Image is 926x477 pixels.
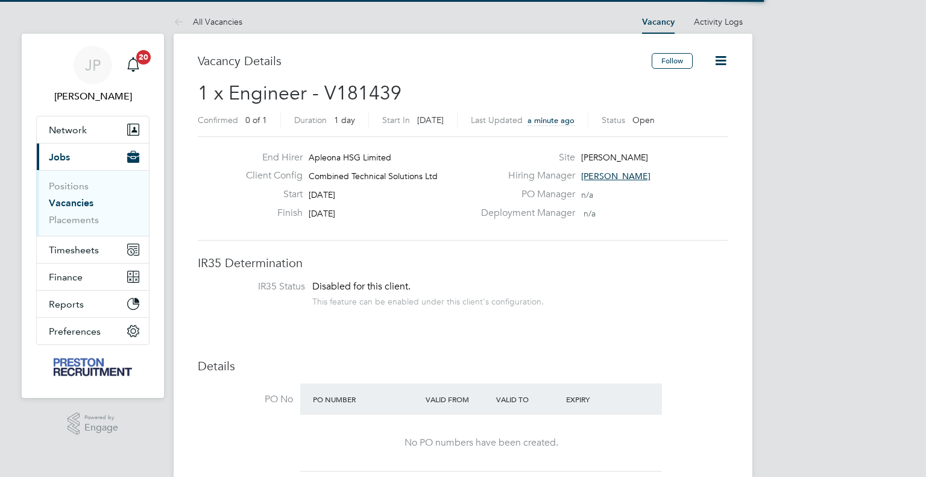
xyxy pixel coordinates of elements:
[309,152,391,163] span: Apleona HSG Limited
[694,16,743,27] a: Activity Logs
[198,81,402,105] span: 1 x Engineer - V181439
[198,255,728,271] h3: IR35 Determination
[84,412,118,423] span: Powered by
[652,53,693,69] button: Follow
[563,388,634,410] div: Expiry
[174,16,242,27] a: All Vacancies
[474,169,575,182] label: Hiring Manager
[37,318,149,344] button: Preferences
[49,180,89,192] a: Positions
[642,17,675,27] a: Vacancy
[581,171,650,182] span: [PERSON_NAME]
[474,188,575,201] label: PO Manager
[382,115,410,125] label: Start In
[136,50,151,65] span: 20
[54,357,132,376] img: prestonrecruitment-logo-retina.png
[37,116,149,143] button: Network
[236,207,303,220] label: Finish
[309,208,335,219] span: [DATE]
[245,115,267,125] span: 0 of 1
[632,115,655,125] span: Open
[198,393,293,406] label: PO No
[312,437,650,449] div: No PO numbers have been created.
[309,171,438,182] span: Combined Technical Solutions Ltd
[37,291,149,317] button: Reports
[417,115,444,125] span: [DATE]
[528,115,575,125] span: a minute ago
[310,388,423,410] div: PO Number
[85,57,101,73] span: JP
[36,89,150,104] span: James Preston
[37,170,149,236] div: Jobs
[37,264,149,290] button: Finance
[36,46,150,104] a: JP[PERSON_NAME]
[49,326,101,337] span: Preferences
[36,357,150,376] a: Go to home page
[121,46,145,84] a: 20
[49,197,93,209] a: Vacancies
[198,53,652,69] h3: Vacancy Details
[49,271,83,283] span: Finance
[49,214,99,226] a: Placements
[334,115,355,125] span: 1 day
[49,124,87,136] span: Network
[22,34,164,398] nav: Main navigation
[198,358,728,374] h3: Details
[37,144,149,170] button: Jobs
[84,423,118,433] span: Engage
[493,388,564,410] div: Valid To
[37,236,149,263] button: Timesheets
[49,244,99,256] span: Timesheets
[584,208,596,219] span: n/a
[236,169,303,182] label: Client Config
[581,152,648,163] span: [PERSON_NAME]
[236,151,303,164] label: End Hirer
[312,280,411,292] span: Disabled for this client.
[210,280,305,293] label: IR35 Status
[423,388,493,410] div: Valid From
[198,115,238,125] label: Confirmed
[581,189,593,200] span: n/a
[471,115,523,125] label: Last Updated
[236,188,303,201] label: Start
[294,115,327,125] label: Duration
[68,412,119,435] a: Powered byEngage
[49,299,84,310] span: Reports
[312,293,544,307] div: This feature can be enabled under this client's configuration.
[309,189,335,200] span: [DATE]
[474,207,575,220] label: Deployment Manager
[49,151,70,163] span: Jobs
[474,151,575,164] label: Site
[602,115,625,125] label: Status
